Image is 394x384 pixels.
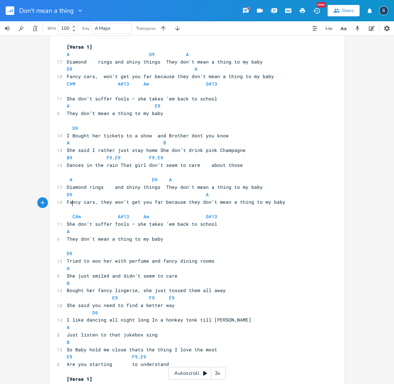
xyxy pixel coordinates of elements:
div: Share [342,7,354,14]
span: . . [67,154,163,161]
span: D9 [149,51,155,57]
span: A [186,51,189,57]
span: E9 [141,353,146,360]
button: New [310,4,324,17]
span: G#13 [206,81,217,87]
span: She said I rather just stay home She don’t drink pink Champagne [67,147,246,153]
span: B9 [67,154,72,161]
span: I like dancing all night long In a honkey tonk till [PERSON_NAME] [67,317,251,323]
span: Dances in the rain That girl don’t seem to care about those [67,162,243,168]
div: boywells [379,6,388,15]
span: G#13 [206,213,217,220]
span: E9 [169,295,175,301]
span: A [70,176,72,183]
span: They don’t mean a thing to my baby [67,110,163,116]
span: A [67,103,70,109]
div: Autoscroll [168,367,226,380]
span: A#13 [118,213,129,220]
span: [Verse 1] [67,376,92,382]
span: Bought her fancy lingerie, she just tossed them all away [67,287,226,294]
span: She don’t suffer fools — she takes 'em back to school [67,221,217,227]
div: BPM [48,27,56,31]
span: A [67,228,70,235]
span: I Bought her tickets to a show and Brother dont you know [67,132,229,139]
span: F9 [132,353,138,360]
button: B [379,2,388,19]
span: A Major [95,25,111,32]
span: E9 [158,154,163,161]
span: D9 [67,191,72,198]
div: 3x [211,367,224,380]
span: C#m [72,213,81,220]
span: Diamond rings and shiny things They don't mean a thing to my baby [67,184,263,190]
span: . [67,353,146,360]
span: A [169,176,172,183]
span: F9 [106,154,112,161]
span: D9 [67,250,72,257]
span: They don't mean a thing to my baby [67,236,163,242]
div: New [317,2,326,7]
span: So Baby hold me close thats the thing I love the most [67,346,217,353]
span: She said you need to find a better way [67,302,175,308]
span: A [206,191,209,198]
span: Am [143,213,149,220]
button: Share [328,5,360,16]
span: A [67,324,70,330]
span: A#13 [118,81,129,87]
span: E9 [115,154,121,161]
span: F9 [149,295,155,301]
span: E9 [67,353,72,360]
span: B [163,139,166,146]
span: Diamond rings and shiny things They don't mean a thing to my baby [67,59,263,65]
span: A [195,66,197,72]
span: Don't mean a thing [19,7,74,14]
span: D9 [67,66,72,72]
span: Fancy cars, won’t get you far because they don’t mean a thing to my baby [67,73,274,79]
span: E9 [112,295,118,301]
div: Transpose [136,26,155,31]
span: B [67,339,70,345]
span: F9 [149,154,155,161]
span: She don’t suffer fools — she takes 'em back to school [67,95,217,102]
span: Am [143,81,149,87]
span: C#M [67,81,75,87]
span: D9 [72,125,78,131]
span: Just listen to that jukebox sing [67,331,158,338]
span: Are you starting to understand [67,361,169,367]
div: Key [82,26,89,31]
span: A [67,139,70,146]
span: [Verse 1] [67,44,92,50]
span: She just smiled and didn’t seem to care [67,273,177,279]
span: E9 [155,103,160,109]
span: Tried to woo her with perfume and fancy dining rooms [67,258,214,264]
span: Fancy cars, they won’t get you far because they don’t mean a thing to my baby [67,199,285,205]
span: D9 [152,176,158,183]
span: D9 [92,309,98,316]
span: B [67,280,70,286]
span: A [67,265,70,271]
span: A [67,51,70,57]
